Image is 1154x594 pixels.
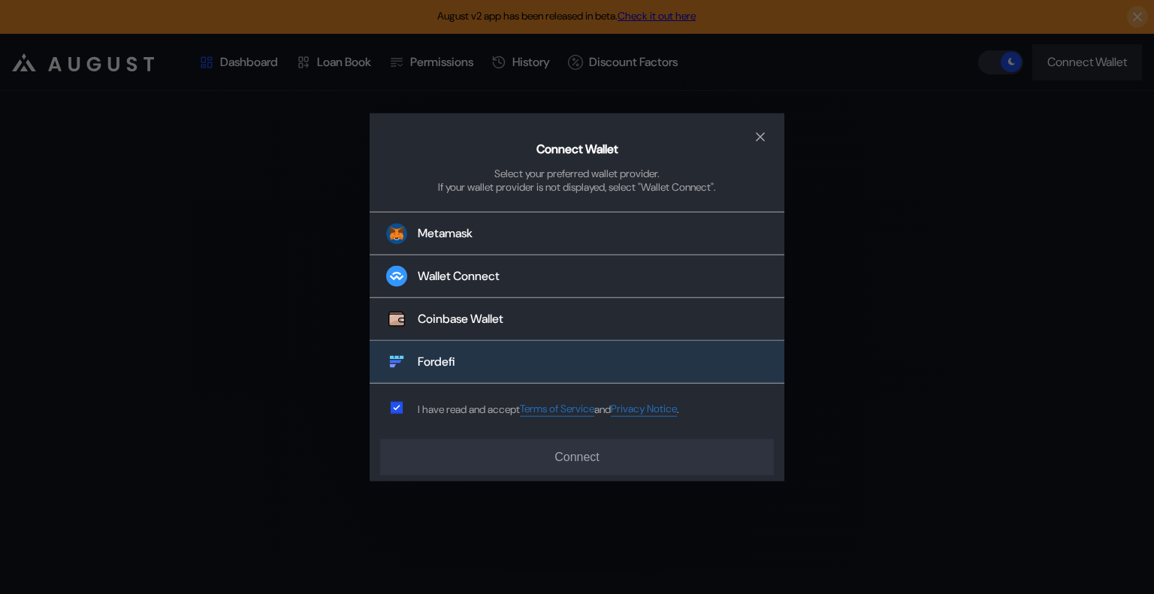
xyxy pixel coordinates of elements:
div: Select your preferred wallet provider. [494,167,660,180]
div: Wallet Connect [418,269,500,285]
a: Privacy Notice [611,402,677,416]
div: Metamask [418,226,473,242]
div: If your wallet provider is not displayed, select "Wallet Connect". [438,180,716,194]
button: close modal [748,125,772,149]
div: I have read and accept . [418,402,679,416]
button: FordefiFordefi [370,341,784,384]
span: and [594,403,611,416]
button: Metamask [370,212,784,255]
img: Fordefi [386,351,407,372]
button: Coinbase WalletCoinbase Wallet [370,298,784,341]
img: Coinbase Wallet [386,309,407,330]
h2: Connect Wallet [536,141,618,157]
a: Terms of Service [520,402,594,416]
button: Wallet Connect [370,255,784,298]
button: Connect [380,439,774,475]
div: Coinbase Wallet [418,312,503,327]
div: Fordefi [418,354,455,370]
